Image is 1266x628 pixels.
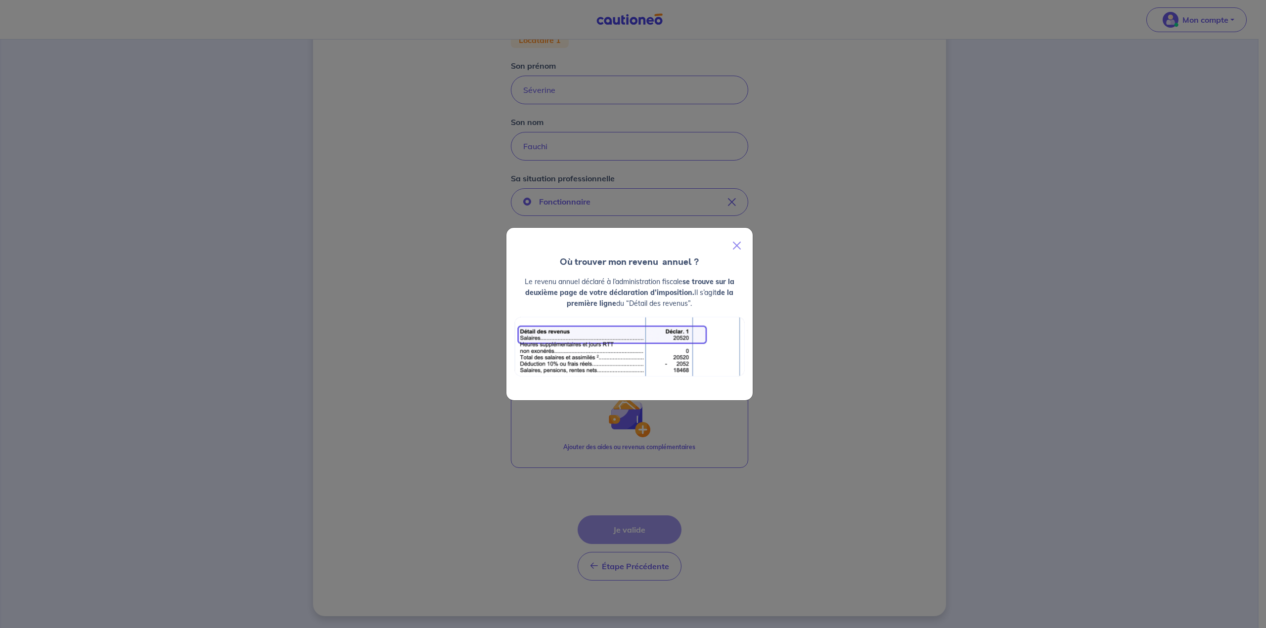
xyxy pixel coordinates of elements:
[514,276,745,309] p: Le revenu annuel déclaré à l’administration fiscale Il s’agit du “Détail des revenus”.
[506,255,753,268] h4: Où trouver mon revenu annuel ?
[525,277,734,297] strong: se trouve sur la deuxième page de votre déclaration d’imposition.
[514,317,745,377] img: exemple_revenu.png
[725,232,749,259] button: Close
[567,288,733,308] strong: de la première ligne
